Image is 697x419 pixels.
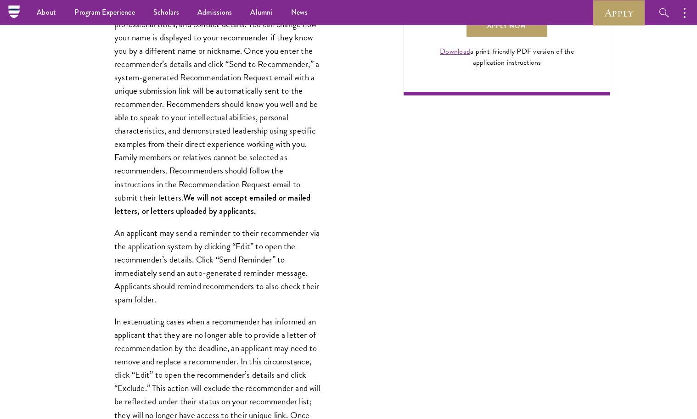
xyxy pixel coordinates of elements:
[114,226,321,306] p: An applicant may send a reminder to their recommender via the application system by clicking “Edi...
[467,15,547,37] a: Apply Now
[114,191,310,217] strong: We will not accept emailed or mailed letters, or letters uploaded by applicants.
[440,46,470,57] a: Download
[114,4,321,218] p: Register three recommenders by providing their names, professional titles, and contact details. Y...
[429,46,585,68] div: a print-friendly PDF version of the application instructions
